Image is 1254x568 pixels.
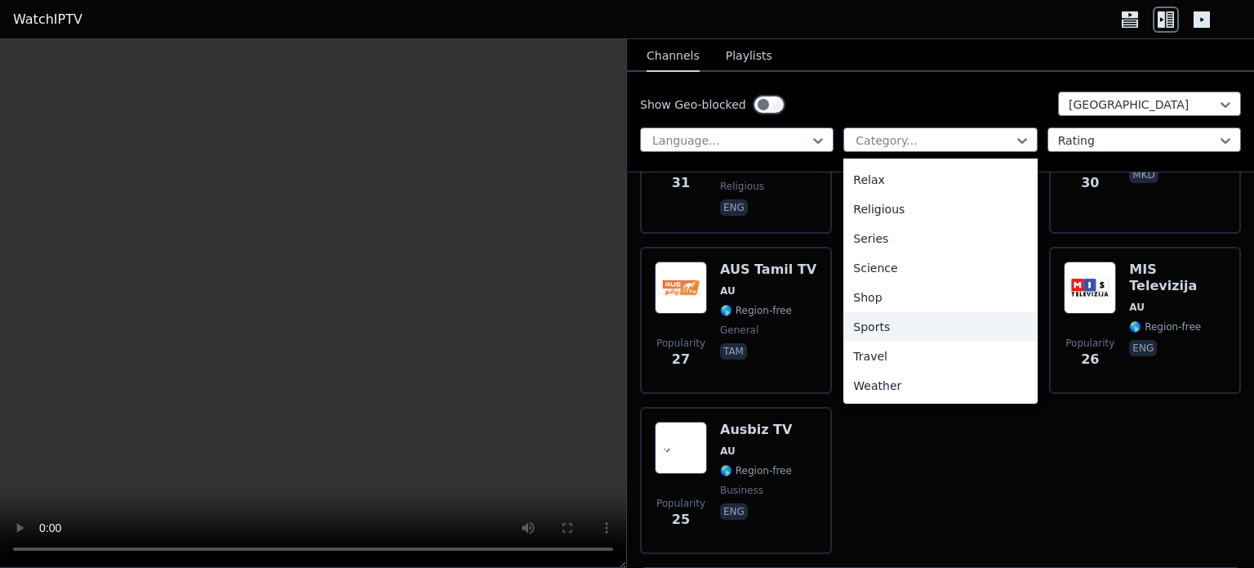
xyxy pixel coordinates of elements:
[672,510,690,530] span: 25
[1065,337,1114,350] span: Popularity
[843,312,1037,342] div: Sports
[1064,262,1116,314] img: MIS Televizija
[13,10,82,29] a: WatchIPTV
[1129,301,1145,314] span: AU
[720,343,747,360] p: tam
[672,350,690,369] span: 27
[1129,340,1157,356] p: eng
[720,304,792,317] span: 🌎 Region-free
[640,96,746,113] label: Show Geo-blocked
[843,165,1037,195] div: Relax
[1129,262,1226,294] h6: MIS Televizija
[843,195,1037,224] div: Religious
[720,422,792,438] h6: Ausbiz TV
[1129,320,1201,333] span: 🌎 Region-free
[720,445,736,458] span: AU
[656,337,705,350] span: Popularity
[720,324,758,337] span: general
[656,497,705,510] span: Popularity
[720,464,792,477] span: 🌎 Region-free
[843,283,1037,312] div: Shop
[720,262,816,278] h6: AUS Tamil TV
[843,224,1037,253] div: Series
[720,503,748,520] p: eng
[655,422,707,474] img: Ausbiz TV
[720,199,748,216] p: eng
[655,262,707,314] img: AUS Tamil TV
[720,484,763,497] span: business
[1081,350,1099,369] span: 26
[843,342,1037,371] div: Travel
[843,253,1037,283] div: Science
[720,284,736,297] span: AU
[843,371,1037,400] div: Weather
[1081,173,1099,193] span: 30
[1129,167,1158,183] p: mkd
[672,173,690,193] span: 31
[647,41,700,72] button: Channels
[720,180,764,193] span: religious
[726,41,772,72] button: Playlists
